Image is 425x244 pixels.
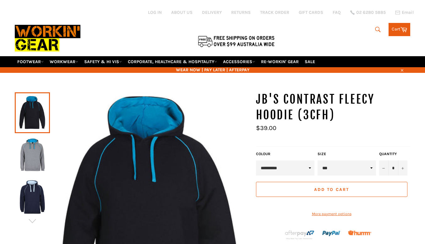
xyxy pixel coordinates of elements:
a: FAQ [333,9,341,15]
a: SAFETY & HI VIS [82,56,124,67]
button: Add to Cart [256,182,407,197]
a: FOOTWEAR [15,56,46,67]
img: JB'S Contrast Fleecy Hoodie (3CFH) - Workin' Gear [18,180,47,214]
a: ABOUT US [171,9,193,15]
span: $39.00 [256,124,276,132]
a: ACCESSORIES [221,56,258,67]
img: Flat $9.95 shipping Australia wide [197,35,275,48]
a: More payment options [256,211,407,217]
a: DELIVERY [202,9,222,15]
a: Cart [389,23,410,36]
span: WEAR NOW | PAY LATER | AFTERPAY [15,67,411,73]
a: Email [395,10,414,15]
img: JB'S Contrast Fleecy Hoodie (3CFH) - Workin' Gear [18,138,47,172]
button: Increase item quantity by one [398,160,407,176]
a: Log in [148,10,162,15]
span: Add to Cart [314,187,349,192]
img: Humm_core_logo_RGB-01_300x60px_small_195d8312-4386-4de7-b182-0ef9b6303a37.png [348,230,371,235]
img: paypal.png [322,224,341,243]
a: RETURNS [231,9,251,15]
a: WORKWEAR [47,56,81,67]
a: CORPORATE, HEALTHCARE & HOSPITALITY [125,56,220,67]
img: Workin Gear leaders in Workwear, Safety Boots, PPE, Uniforms. Australia's No.1 in Workwear [15,20,80,56]
img: Afterpay-Logo-on-dark-bg_large.png [284,230,315,240]
label: Size [318,151,376,157]
button: Reduce item quantity by one [379,160,389,176]
a: GIFT CARDS [299,9,323,15]
label: COLOUR [256,151,314,157]
label: Quantity [379,151,407,157]
a: 02 6280 5885 [350,10,386,15]
a: TRACK ORDER [260,9,289,15]
a: RE-WORKIN' GEAR [259,56,301,67]
span: Email [402,10,414,15]
h1: JB'S Contrast Fleecy Hoodie (3CFH) [256,92,411,123]
span: 02 6280 5885 [356,10,386,15]
a: SALE [302,56,318,67]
